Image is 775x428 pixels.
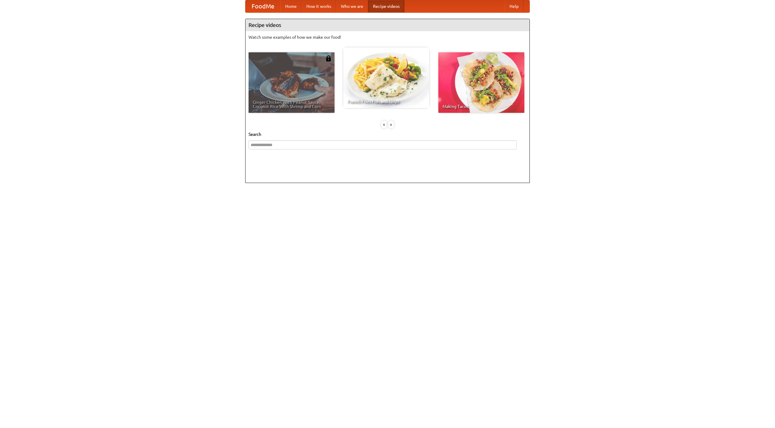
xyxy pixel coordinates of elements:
span: Making Tacos [443,104,520,109]
a: Home [280,0,302,12]
h5: Search [249,131,526,137]
a: Help [505,0,523,12]
a: French Fries Fish and Chips [343,47,429,108]
a: Making Tacos [438,52,524,113]
h4: Recipe videos [246,19,529,31]
a: FoodMe [246,0,280,12]
a: Recipe videos [368,0,404,12]
div: « [381,121,387,128]
img: 483408.png [325,55,331,61]
a: How it works [302,0,336,12]
div: » [388,121,394,128]
a: Who we are [336,0,368,12]
p: Watch some examples of how we make our food! [249,34,526,40]
span: French Fries Fish and Chips [348,100,425,104]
